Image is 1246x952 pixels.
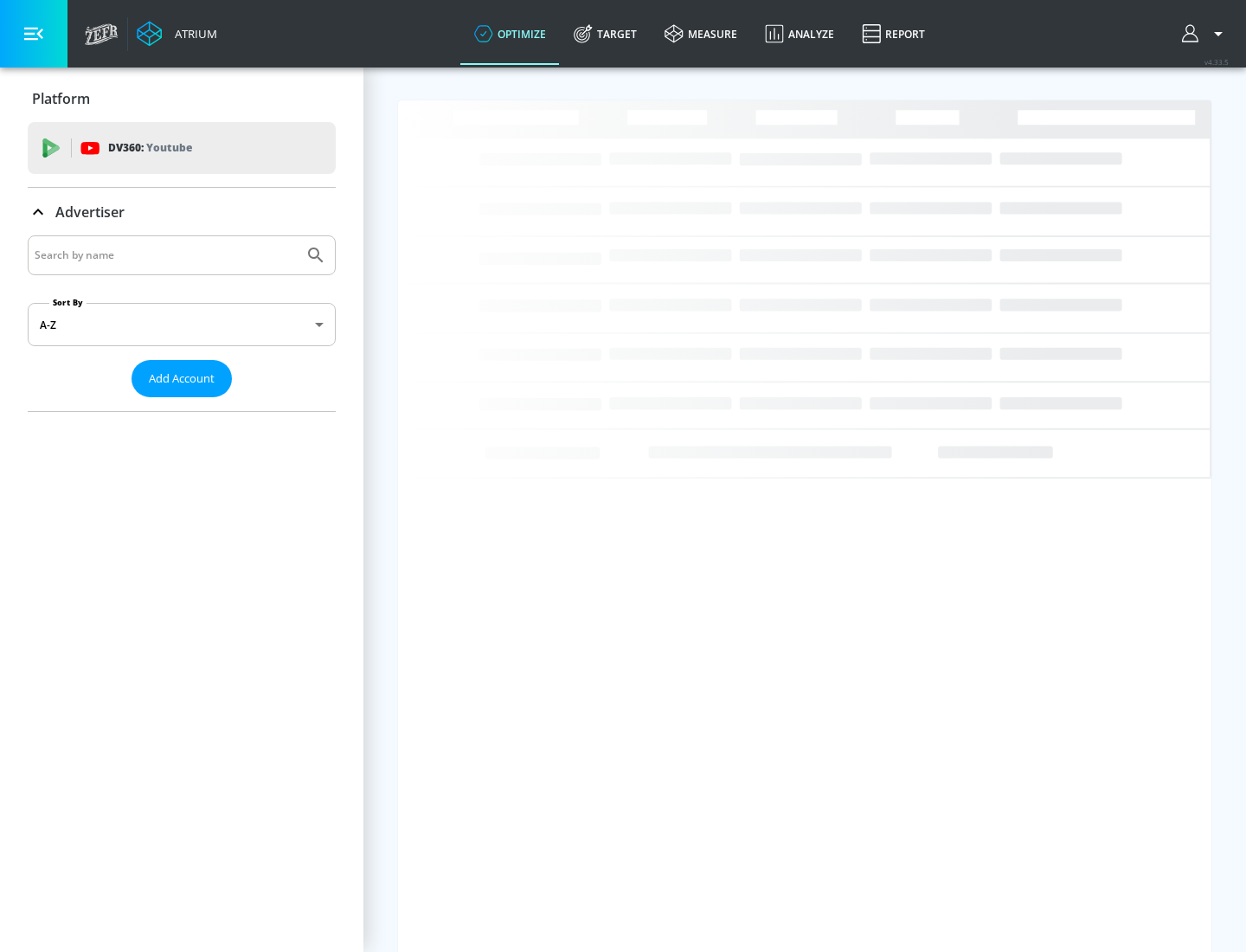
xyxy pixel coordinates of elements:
[149,369,215,389] span: Add Account
[651,3,751,65] a: measure
[460,3,560,65] a: optimize
[28,188,336,236] div: Advertiser
[28,122,336,174] div: DV360: Youtube
[560,3,651,65] a: Target
[28,303,336,346] div: A-Z
[49,297,87,308] label: Sort By
[32,89,90,108] p: Platform
[35,244,297,267] input: Search by name
[28,235,336,411] div: Advertiser
[132,360,232,397] button: Add Account
[137,21,217,47] a: Atrium
[848,3,939,65] a: Report
[28,397,336,411] nav: list of Advertiser
[751,3,848,65] a: Analyze
[168,26,217,42] div: Atrium
[1204,57,1229,67] span: v 4.33.5
[28,74,336,123] div: Platform
[146,138,192,157] p: Youtube
[55,203,125,222] p: Advertiser
[108,138,192,158] p: DV360:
